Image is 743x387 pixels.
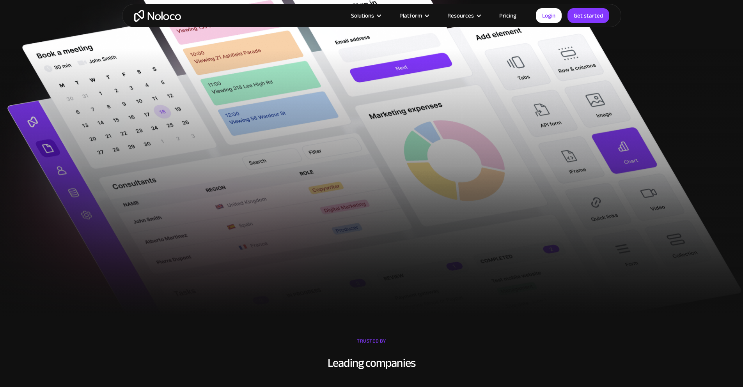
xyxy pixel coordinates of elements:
div: Solutions [351,11,374,21]
div: Solutions [341,11,390,21]
div: Resources [438,11,489,21]
div: Platform [390,11,438,21]
div: Platform [399,11,422,21]
a: home [134,10,181,22]
a: Pricing [489,11,526,21]
a: Get started [567,8,609,23]
div: Resources [447,11,474,21]
a: Login [536,8,562,23]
